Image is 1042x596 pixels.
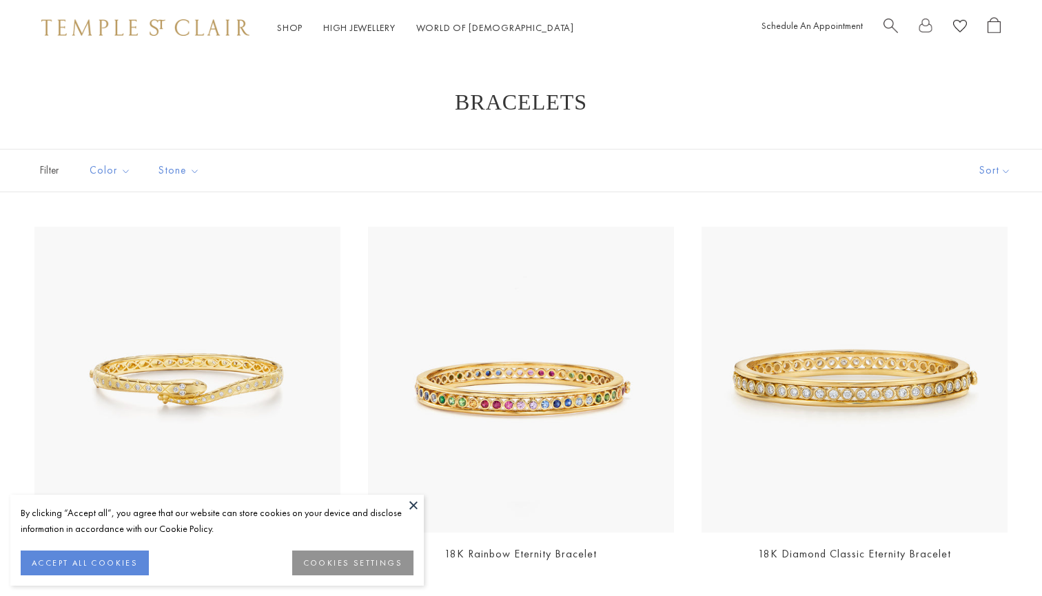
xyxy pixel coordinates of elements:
[702,227,1008,533] a: 18K Diamond Classic Eternity Bracelet18K Diamond Classic Eternity Bracelet
[988,17,1001,39] a: Open Shopping Bag
[21,551,149,575] button: ACCEPT ALL COOKIES
[152,162,210,179] span: Stone
[948,150,1042,192] button: Show sort by
[292,551,413,575] button: COOKIES SETTINGS
[973,531,1028,582] iframe: Gorgias live chat messenger
[445,546,597,561] a: 18K Rainbow Eternity Bracelet
[416,21,574,34] a: World of [DEMOGRAPHIC_DATA]World of [DEMOGRAPHIC_DATA]
[148,155,210,186] button: Stone
[79,155,141,186] button: Color
[762,19,863,32] a: Schedule An Appointment
[758,546,951,561] a: 18K Diamond Classic Eternity Bracelet
[277,19,574,37] nav: Main navigation
[41,19,249,36] img: Temple St. Clair
[34,227,340,533] a: 18K Delphi Serpent Bracelet18K Delphi Serpent Bracelet
[277,21,303,34] a: ShopShop
[368,227,674,533] a: 18K Rainbow Eternity Bracelet18K Rainbow Eternity Bracelet
[368,227,674,533] img: 18K Rainbow Eternity Bracelet
[323,21,396,34] a: High JewelleryHigh Jewellery
[83,162,141,179] span: Color
[953,17,967,39] a: View Wishlist
[883,17,898,39] a: Search
[34,227,340,533] img: 18K Delphi Serpent Bracelet
[55,90,987,114] h1: Bracelets
[702,227,1008,533] img: 18K Diamond Classic Eternity Bracelet
[21,505,413,537] div: By clicking “Accept all”, you agree that our website can store cookies on your device and disclos...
